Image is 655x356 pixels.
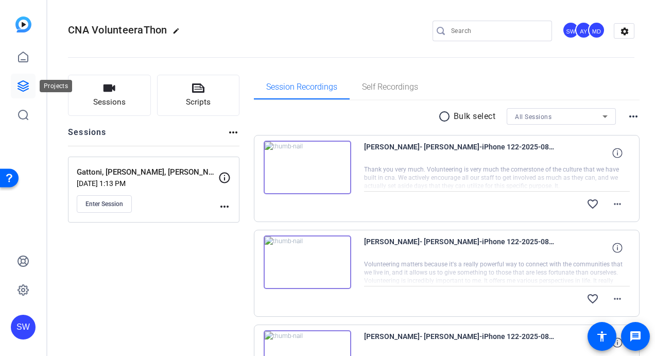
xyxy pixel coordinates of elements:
mat-icon: accessibility [596,330,608,343]
img: thumb-nail [264,235,351,289]
mat-icon: message [629,330,642,343]
span: [PERSON_NAME]- [PERSON_NAME]-iPhone 122-2025-08-28-08-11-50-652-0 [364,330,555,355]
input: Search [451,25,544,37]
span: All Sessions [515,113,551,121]
ngx-avatar: Andrew Yelenosky [575,22,593,40]
h2: Sessions [68,126,107,146]
span: Session Recordings [266,83,337,91]
div: Projects [40,80,72,92]
mat-icon: favorite_border [587,293,599,305]
mat-icon: edit [173,27,185,40]
span: CNA VolunteeraThon [68,24,167,36]
img: thumb-nail [264,141,351,194]
div: MD [588,22,605,39]
ngx-avatar: Steve Winiecki [562,22,580,40]
span: Sessions [93,96,126,108]
mat-icon: radio_button_unchecked [438,110,454,123]
p: Bulk select [454,110,496,123]
mat-icon: favorite_border [587,198,599,210]
p: Gattoni, [PERSON_NAME], [PERSON_NAME] [77,166,218,178]
mat-icon: more_horiz [611,198,624,210]
div: SW [562,22,579,39]
mat-icon: more_horiz [611,293,624,305]
button: Scripts [157,75,240,116]
mat-icon: more_horiz [227,126,239,139]
span: Scripts [186,96,211,108]
div: AY [575,22,592,39]
span: [PERSON_NAME]- [PERSON_NAME]-iPhone 122-2025-08-28-08-13-13-491-0 [364,235,555,260]
span: Enter Session [85,200,123,208]
div: SW [11,315,36,340]
p: [DATE] 1:13 PM [77,179,218,188]
img: blue-gradient.svg [15,16,31,32]
ngx-avatar: Mark Dolnick [588,22,606,40]
mat-icon: more_horiz [218,200,231,213]
span: [PERSON_NAME]- [PERSON_NAME]-iPhone 122-2025-08-28-08-14-27-879-0 [364,141,555,165]
mat-icon: more_horiz [627,110,640,123]
button: Enter Session [77,195,132,213]
button: Sessions [68,75,151,116]
mat-icon: settings [614,24,635,39]
span: Self Recordings [362,83,418,91]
